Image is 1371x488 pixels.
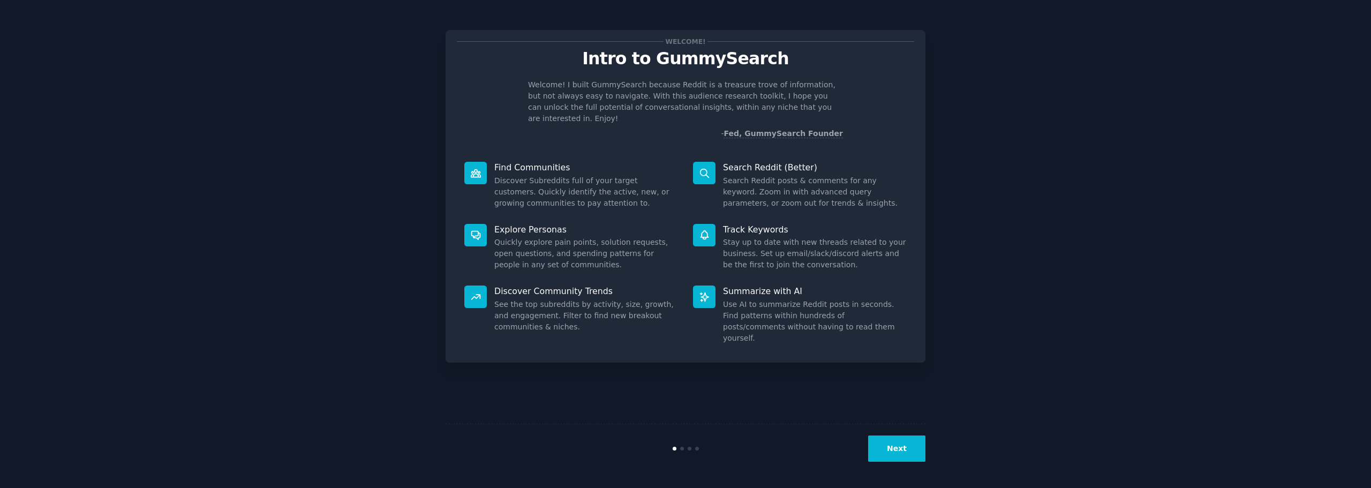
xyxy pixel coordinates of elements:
dd: Search Reddit posts & comments for any keyword. Zoom in with advanced query parameters, or zoom o... [723,175,907,209]
dd: Discover Subreddits full of your target customers. Quickly identify the active, new, or growing c... [494,175,678,209]
div: - [721,128,843,139]
button: Next [868,436,925,462]
p: Discover Community Trends [494,286,678,297]
p: Track Keywords [723,224,907,235]
dd: Stay up to date with new threads related to your business. Set up email/slack/discord alerts and ... [723,237,907,271]
p: Intro to GummySearch [457,49,914,68]
p: Find Communities [494,162,678,173]
dd: Quickly explore pain points, solution requests, open questions, and spending patterns for people ... [494,237,678,271]
p: Summarize with AI [723,286,907,297]
p: Explore Personas [494,224,678,235]
dd: Use AI to summarize Reddit posts in seconds. Find patterns within hundreds of posts/comments with... [723,299,907,344]
p: Welcome! I built GummySearch because Reddit is a treasure trove of information, but not always ea... [528,79,843,124]
span: Welcome! [664,36,707,47]
p: Search Reddit (Better) [723,162,907,173]
dd: See the top subreddits by activity, size, growth, and engagement. Filter to find new breakout com... [494,299,678,333]
a: Fed, GummySearch Founder [724,129,843,138]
